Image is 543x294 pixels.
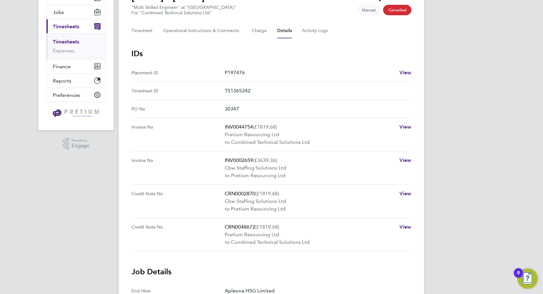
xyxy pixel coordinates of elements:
[225,105,406,113] p: 30347
[517,273,520,281] div: 9
[131,49,412,59] h3: IDs
[225,231,394,238] p: Pretium Resourcing Ltd
[399,70,412,76] span: View
[46,88,106,102] button: Preferences
[131,223,225,246] div: Credit Note No
[131,105,225,113] div: PO No
[46,109,106,119] a: Go to home page
[225,197,394,205] p: Cbw Staffing Solutions Ltd
[399,224,412,230] span: View
[53,63,71,70] span: Finance
[72,143,89,149] span: Engage
[399,123,412,131] a: View
[46,33,106,59] div: Timesheets
[163,23,242,38] button: Operational Instructions & Comments
[225,164,394,172] p: Cbw Staffing Solutions Ltd
[225,205,394,213] p: to Pretium Resourcing Ltd
[72,138,89,143] span: Powered by
[131,157,225,179] div: Invoice No
[399,190,412,197] span: View
[46,5,106,19] button: Jobs
[225,131,394,138] p: Pretium Resourcing Ltd
[46,19,106,33] button: Timesheets
[131,5,236,16] div: "Multi Skilled Engineer" at "[GEOGRAPHIC_DATA]"
[225,157,394,164] p: INV0002659
[131,190,225,213] div: Credit Note No
[131,69,225,77] div: Placement ID
[53,39,79,45] a: Timesheets
[253,124,277,130] span: (£1819.68)
[53,92,80,98] span: Preferences
[131,87,225,95] div: Timesheet ID
[253,157,277,163] span: (£3639.36)
[51,109,101,119] img: pretium-logo-retina.png
[225,238,394,246] p: to Combined Technical Solutions Ltd
[225,190,394,197] p: CRN0002870
[53,48,74,54] a: Expenses
[53,9,64,15] span: Jobs
[131,267,412,277] h3: Job Details
[46,74,106,88] button: Reports
[383,5,412,15] span: This timesheet has been cancelled.
[131,10,236,16] div: For "Combined Technical Solutions Ltd"
[53,23,79,30] span: Timesheets
[255,190,279,197] span: (£1819.68)
[399,223,412,231] a: View
[399,190,412,197] a: View
[53,78,71,84] span: Reports
[225,69,394,77] p: P197476
[518,269,538,289] button: Open Resource Center, 9 new notifications
[302,23,329,38] button: Activity Logs
[399,157,412,164] a: View
[63,138,90,150] a: Powered byEngage
[131,23,153,38] button: Timesheet
[399,124,412,130] span: View
[357,5,381,15] span: This timesheet was manually created.
[225,138,394,146] p: to Combined Technical Solutions Ltd
[399,69,412,77] a: View
[255,224,279,230] span: (£1819.68)
[225,172,394,179] p: to Pretium Resourcing Ltd
[46,59,106,73] button: Finance
[225,223,394,231] p: CRN0048672
[252,23,267,38] button: Charge
[399,157,412,163] span: View
[225,87,406,95] p: TS1365342
[131,123,225,146] div: Invoice No
[225,123,394,131] p: INV0044754
[277,23,292,38] button: Details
